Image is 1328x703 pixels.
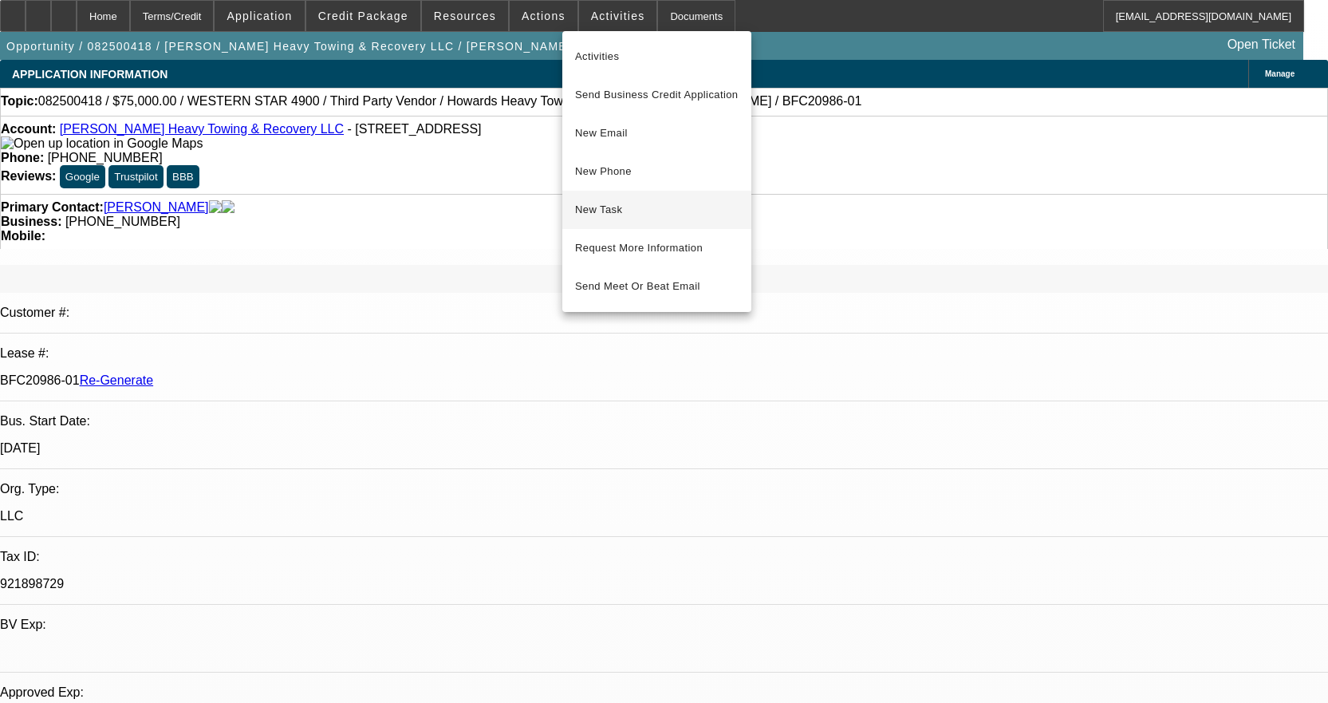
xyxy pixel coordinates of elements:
span: New Phone [575,162,739,181]
span: Send Meet Or Beat Email [575,277,739,296]
span: New Task [575,200,739,219]
span: New Email [575,124,739,143]
span: Send Business Credit Application [575,85,739,105]
span: Request More Information [575,239,739,258]
span: Activities [575,47,739,66]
